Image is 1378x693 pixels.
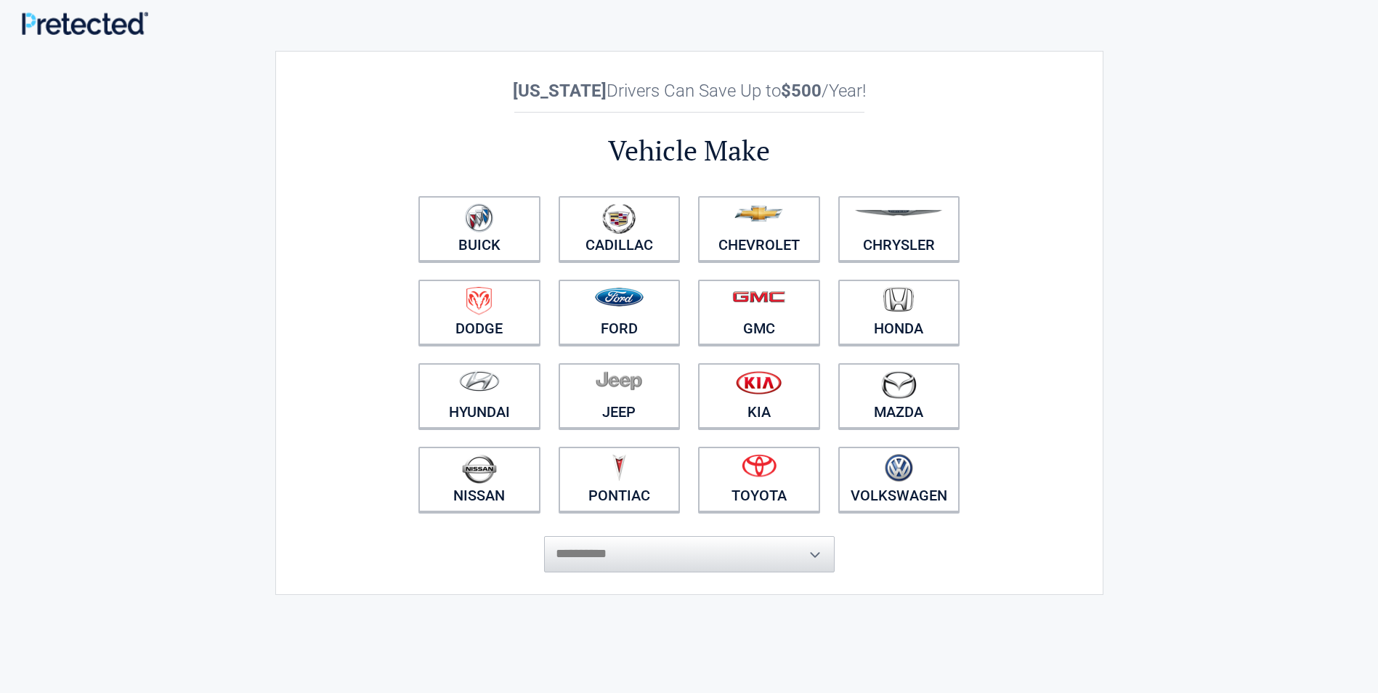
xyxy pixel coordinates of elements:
a: Buick [418,196,540,262]
img: hyundai [459,370,500,392]
img: pontiac [612,454,626,482]
a: Nissan [418,447,540,512]
img: mazda [880,370,917,399]
a: Jeep [559,363,681,429]
a: Dodge [418,280,540,345]
img: gmc [732,291,785,303]
a: Volkswagen [838,447,960,512]
img: ford [595,288,644,307]
a: Toyota [698,447,820,512]
img: kia [736,370,782,394]
h2: Drivers Can Save Up to /Year [410,81,969,101]
a: Chrysler [838,196,960,262]
img: nissan [462,454,497,484]
img: cadillac [602,203,636,234]
img: jeep [596,370,642,391]
img: chrysler [854,210,943,216]
img: dodge [466,287,492,315]
b: $500 [781,81,822,101]
a: Ford [559,280,681,345]
b: [US_STATE] [513,81,607,101]
h2: Vehicle Make [410,132,969,169]
a: Chevrolet [698,196,820,262]
a: Cadillac [559,196,681,262]
a: GMC [698,280,820,345]
img: volkswagen [885,454,913,482]
a: Pontiac [559,447,681,512]
img: chevrolet [734,206,783,222]
a: Honda [838,280,960,345]
img: Main Logo [22,12,148,34]
a: Kia [698,363,820,429]
img: honda [883,287,914,312]
img: toyota [742,454,777,477]
a: Hyundai [418,363,540,429]
img: buick [465,203,493,232]
a: Mazda [838,363,960,429]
